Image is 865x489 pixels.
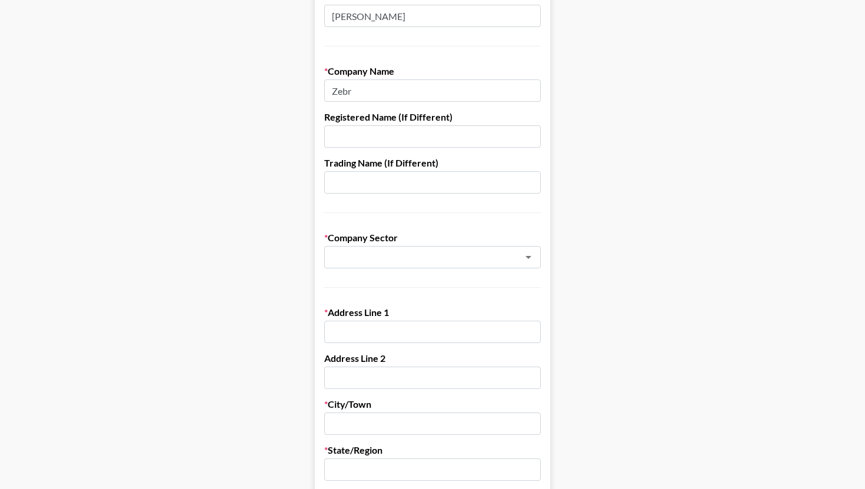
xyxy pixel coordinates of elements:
label: State/Region [324,444,541,456]
label: Address Line 2 [324,352,541,364]
label: City/Town [324,398,541,410]
label: Company Sector [324,232,541,244]
label: Company Name [324,65,541,77]
label: Trading Name (If Different) [324,157,541,169]
label: Registered Name (If Different) [324,111,541,123]
label: Address Line 1 [324,307,541,318]
button: Open [520,249,537,265]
